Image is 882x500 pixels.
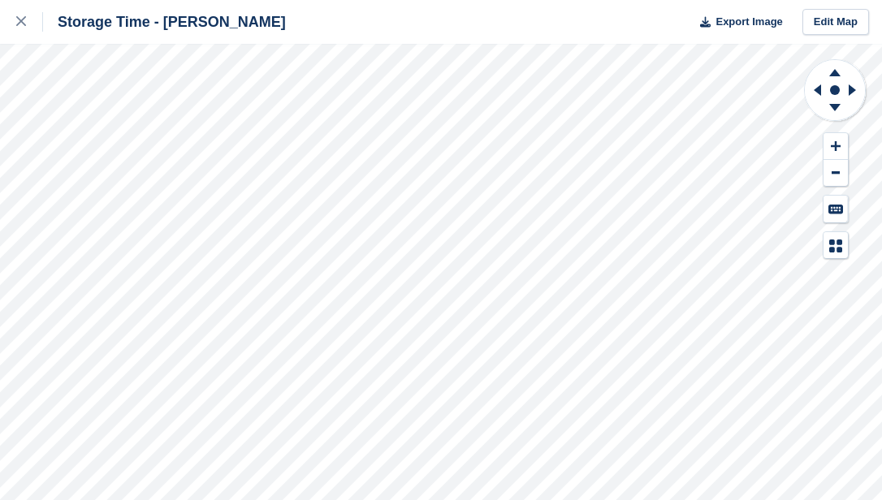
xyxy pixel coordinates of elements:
span: Export Image [716,14,782,30]
div: Storage Time - [PERSON_NAME] [43,12,286,32]
button: Zoom Out [824,160,848,187]
button: Keyboard Shortcuts [824,196,848,222]
button: Zoom In [824,133,848,160]
button: Export Image [690,9,783,36]
a: Edit Map [802,9,869,36]
button: Map Legend [824,232,848,259]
